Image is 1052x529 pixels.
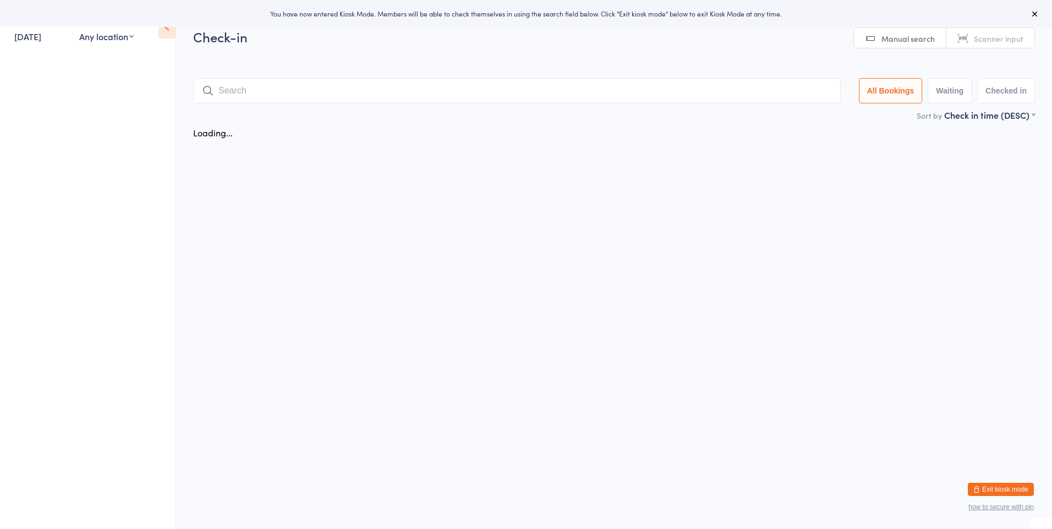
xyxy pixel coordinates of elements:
[968,483,1034,496] button: Exit kiosk mode
[18,9,1034,18] div: You have now entered Kiosk Mode. Members will be able to check themselves in using the search fie...
[193,126,233,139] div: Loading...
[944,109,1035,121] div: Check in time (DESC)
[968,503,1034,511] button: how to secure with pin
[859,78,923,103] button: All Bookings
[917,110,942,121] label: Sort by
[974,33,1023,44] span: Scanner input
[193,27,1035,46] h2: Check-in
[881,33,935,44] span: Manual search
[79,30,134,42] div: Any location
[193,78,841,103] input: Search
[977,78,1035,103] button: Checked in
[14,30,41,42] a: [DATE]
[928,78,972,103] button: Waiting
